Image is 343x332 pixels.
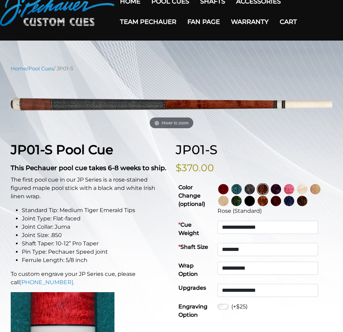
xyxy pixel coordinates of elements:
img: Purple [271,184,281,194]
a: Team Pechauer [114,12,182,32]
li: Joint Collar: Juma [22,223,167,231]
strong: This Pechauer pool cue takes 6-8 weeks to ship. [11,164,166,172]
img: No Stain [297,184,307,194]
p: The first pool cue in our JP Series is a rose-stained figured maple pool stick with a black and w... [11,176,167,201]
li: Pin Type: Pechauer Speed joint [22,248,167,256]
li: Shaft Taper: 10-12” Pro Taper [22,239,167,248]
a: Hover to zoom [11,78,332,131]
li: Standard Tip: Medium Tiger Emerald Tips [22,206,167,215]
img: Pink [284,184,294,194]
img: Turquoise [231,184,242,194]
img: Black Palm [297,196,307,206]
a: Home [11,65,27,72]
img: Burgundy [271,196,281,206]
img: Ebony [244,196,255,206]
img: Blue [284,196,294,206]
img: Natural [310,184,321,194]
label: (+$25) [231,303,248,311]
strong: Wrap Option [178,262,198,277]
a: Warranty [225,12,274,32]
li: Ferrule Length: 5/8 inch [22,256,167,264]
li: Joint Size: .850 [22,231,167,239]
strong: Engraving Option [178,303,207,318]
strong: Color Change (optional) [178,184,205,207]
img: Green [231,196,242,206]
img: Chestnut [258,196,268,206]
li: Joint Type: Flat-faced [22,215,167,223]
a: Pool Cues [28,65,54,72]
p: To custom engrave your JP Series cue, please call [11,270,167,287]
img: Smoke [244,184,255,194]
div: Rose (Standard) [217,207,330,215]
img: Rose [258,184,268,194]
h1: JP01-S [176,142,332,157]
a: [PHONE_NUMBER]. [20,279,74,286]
img: Light Natural [218,196,229,206]
a: Cart [274,12,303,32]
nav: Breadcrumb [11,65,332,72]
strong: Shaft Size [178,244,208,250]
a: Fan Page [182,12,225,32]
strong: JP01-S Pool Cue [11,142,113,157]
strong: Upgrades [178,285,206,291]
img: Wine [218,184,229,194]
strong: Cue Weight [178,221,199,236]
bdi: $370.00 [176,162,214,174]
